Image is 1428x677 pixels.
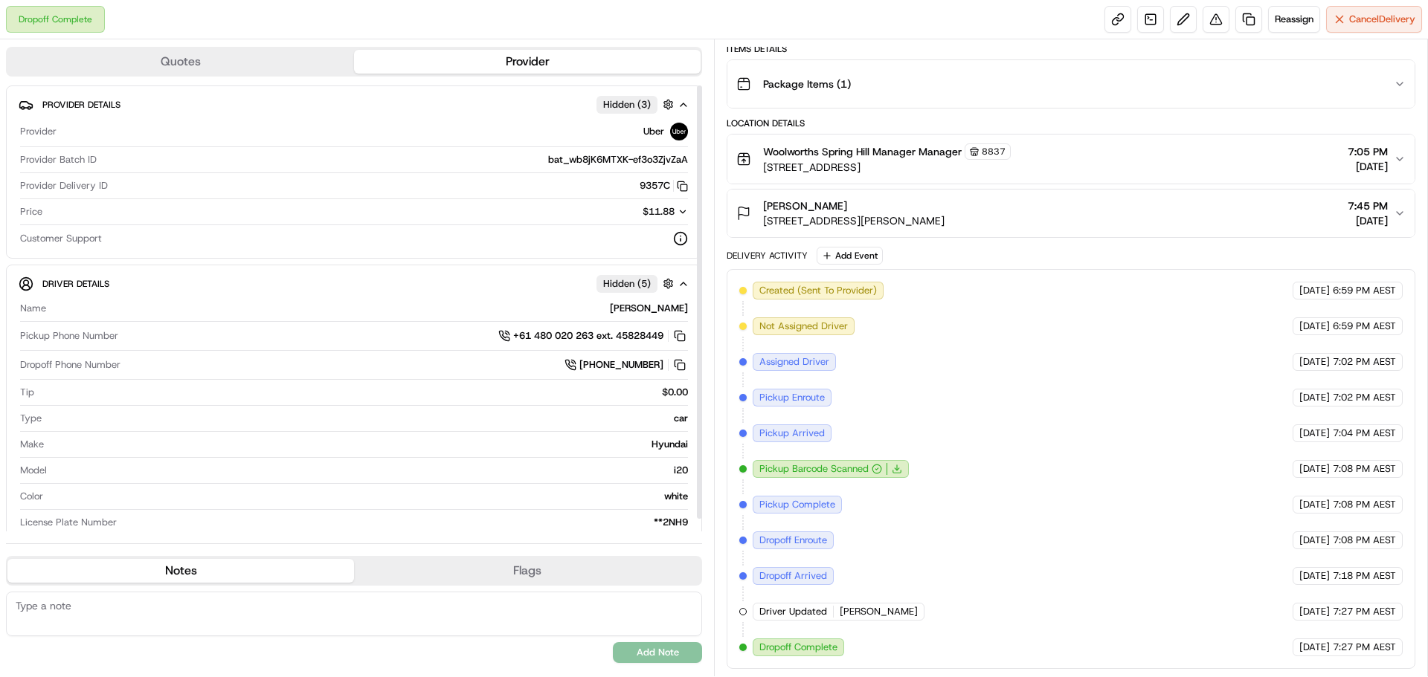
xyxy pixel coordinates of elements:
[20,516,117,529] span: License Plate Number
[354,559,701,583] button: Flags
[1299,641,1330,654] span: [DATE]
[20,232,102,245] span: Customer Support
[1268,6,1320,33] button: Reassign
[727,250,808,262] div: Delivery Activity
[1333,462,1396,476] span: 7:08 PM AEST
[759,355,829,369] span: Assigned Driver
[727,135,1415,184] button: Woolworths Spring Hill Manager Manager8837[STREET_ADDRESS]7:05 PM[DATE]
[51,157,188,169] div: We're available if you need us!
[1299,462,1330,476] span: [DATE]
[759,534,827,547] span: Dropoff Enroute
[759,641,837,654] span: Dropoff Complete
[1299,427,1330,440] span: [DATE]
[354,50,701,74] button: Provider
[817,247,883,265] button: Add Event
[1333,355,1396,369] span: 7:02 PM AEST
[148,252,180,263] span: Pylon
[513,329,663,343] span: +61 480 020 263 ext. 45828449
[39,96,245,111] input: Clear
[763,144,962,159] span: Woolworths Spring Hill Manager Manager
[1333,605,1396,618] span: 7:27 PM AEST
[1348,144,1388,159] span: 7:05 PM
[759,462,882,476] button: Pickup Barcode Scanned
[1333,641,1396,654] span: 7:27 PM AEST
[759,284,877,297] span: Created (Sent To Provider)
[1299,391,1330,404] span: [DATE]
[19,92,689,117] button: Provider DetailsHidden (3)
[53,464,688,477] div: i20
[253,146,271,164] button: Start new chat
[1333,569,1396,583] span: 7:18 PM AEST
[20,302,46,315] span: Name
[759,462,869,476] span: Pickup Barcode Scanned
[19,271,689,296] button: Driver DetailsHidden (5)
[727,60,1415,108] button: Package Items (1)
[1349,13,1415,26] span: Cancel Delivery
[603,98,651,111] span: Hidden ( 3 )
[1299,355,1330,369] span: [DATE]
[40,386,688,399] div: $0.00
[670,123,688,140] img: uber-new-logo.jpeg
[603,277,651,291] span: Hidden ( 5 )
[596,95,678,114] button: Hidden (3)
[7,50,354,74] button: Quotes
[52,302,688,315] div: [PERSON_NAME]
[579,358,663,372] span: [PHONE_NUMBER]
[727,43,1415,55] div: Items Details
[1326,6,1422,33] button: CancelDelivery
[120,210,245,236] a: 💻API Documentation
[498,328,688,344] a: +61 480 020 263 ext. 45828449
[20,125,57,138] span: Provider
[1299,284,1330,297] span: [DATE]
[15,217,27,229] div: 📗
[20,179,108,192] span: Provider Delivery ID
[9,210,120,236] a: 📗Knowledge Base
[1348,198,1388,213] span: 7:45 PM
[1299,320,1330,333] span: [DATE]
[7,559,354,583] button: Notes
[643,205,675,218] span: $11.88
[1333,427,1396,440] span: 7:04 PM AEST
[49,490,688,503] div: white
[763,213,945,228] span: [STREET_ADDRESS][PERSON_NAME]
[42,99,120,111] span: Provider Details
[763,160,1011,175] span: [STREET_ADDRESS]
[48,412,688,425] div: car
[840,605,918,618] span: [PERSON_NAME]
[982,146,1006,158] span: 8837
[759,569,827,583] span: Dropoff Arrived
[1299,498,1330,511] span: [DATE]
[20,205,42,218] span: Price
[759,427,825,440] span: Pickup Arrived
[50,438,688,451] div: Hyundai
[30,216,114,230] span: Knowledge Base
[1333,498,1396,511] span: 7:08 PM AEST
[51,142,244,157] div: Start new chat
[15,59,271,83] p: Welcome 👋
[1275,13,1313,26] span: Reassign
[640,179,688,192] button: 9357C
[20,329,118,343] span: Pickup Phone Number
[1333,391,1396,404] span: 7:02 PM AEST
[759,605,827,618] span: Driver Updated
[565,357,688,373] a: [PHONE_NUMBER]
[548,153,688,166] span: bat_wb8jK6MTXK-ef3o3ZjvZaA
[20,490,43,503] span: Color
[20,464,47,477] span: Model
[141,216,239,230] span: API Documentation
[105,251,180,263] a: Powered byPylon
[643,125,664,138] span: Uber
[20,412,42,425] span: Type
[15,15,45,45] img: Nash
[1348,159,1388,174] span: [DATE]
[15,142,42,169] img: 1736555255976-a54dd68f-1ca7-489b-9aae-adbdc363a1c4
[763,198,847,213] span: [PERSON_NAME]
[759,320,848,333] span: Not Assigned Driver
[727,117,1415,129] div: Location Details
[20,358,120,372] span: Dropoff Phone Number
[20,438,44,451] span: Make
[42,278,109,290] span: Driver Details
[1299,569,1330,583] span: [DATE]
